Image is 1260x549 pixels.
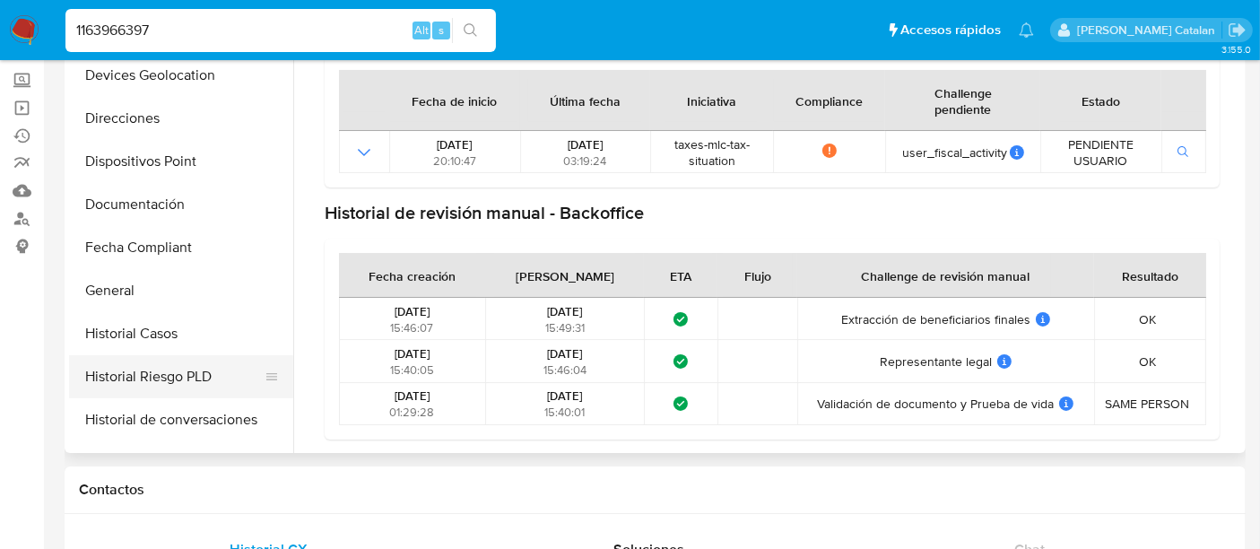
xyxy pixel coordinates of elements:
[69,140,293,183] button: Dispositivos Point
[69,269,293,312] button: General
[439,22,444,39] span: s
[452,18,489,43] button: search-icon
[69,226,293,269] button: Fecha Compliant
[69,97,293,140] button: Direcciones
[79,481,1231,499] h1: Contactos
[1221,42,1251,57] span: 3.155.0
[900,21,1001,39] span: Accesos rápidos
[69,54,293,97] button: Devices Geolocation
[65,19,496,42] input: Buscar usuario o caso...
[69,441,293,484] button: IV Challenges
[1077,22,1221,39] p: rociodaniela.benavidescatalan@mercadolibre.cl
[414,22,429,39] span: Alt
[69,183,293,226] button: Documentación
[1228,21,1247,39] a: Salir
[69,355,279,398] button: Historial Riesgo PLD
[69,312,293,355] button: Historial Casos
[69,398,293,441] button: Historial de conversaciones
[1019,22,1034,38] a: Notificaciones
